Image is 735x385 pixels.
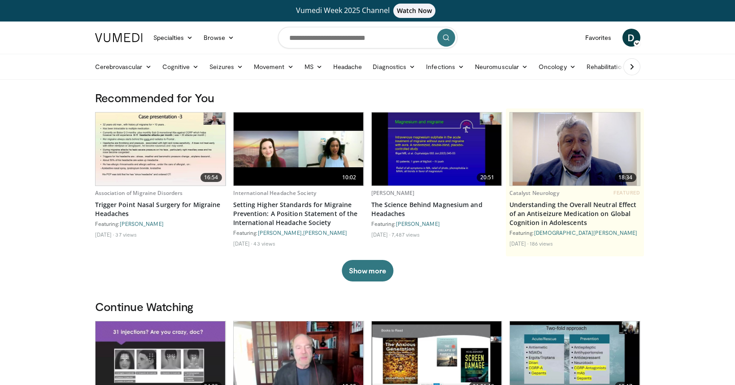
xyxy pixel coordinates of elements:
[296,5,439,15] span: Vumedi Week 2025 Channel
[339,173,360,182] span: 10:02
[258,229,302,236] a: [PERSON_NAME]
[200,173,222,182] span: 16:54
[278,27,457,48] input: Search topics, interventions
[510,112,640,186] a: 18:34
[581,58,631,76] a: Rehabilitation
[95,231,114,238] li: [DATE]
[95,200,226,218] a: Trigger Point Nasal Surgery for Migraine Headaches
[509,240,529,247] li: [DATE]
[509,229,640,236] div: Featuring:
[371,231,391,238] li: [DATE]
[96,4,639,18] a: Vumedi Week 2025 ChannelWatch Now
[248,58,299,76] a: Movement
[157,58,204,76] a: Cognitive
[95,220,226,227] div: Featuring:
[96,112,226,186] a: 16:54
[470,58,533,76] a: Neuromuscular
[509,189,559,197] a: Catalyst Neurology
[299,58,328,76] a: MS
[371,220,502,227] div: Featuring:
[396,221,440,227] a: [PERSON_NAME]
[580,29,617,47] a: Favorites
[234,112,364,186] img: 860b98a5-023b-4dac-a1d6-c643b7b4d88d.620x360_q85_upscale.jpg
[233,240,252,247] li: [DATE]
[533,58,581,76] a: Oncology
[233,229,364,236] div: Featuring: ,
[303,229,347,236] a: [PERSON_NAME]
[509,200,640,227] a: Understanding the Overall Neutral Effect of an Antiseizure Medication on Global Cognition in Adol...
[421,58,470,76] a: Infections
[622,29,640,47] a: D
[534,229,638,236] a: [DEMOGRAPHIC_DATA][PERSON_NAME]
[90,58,157,76] a: Cerebrovascular
[96,112,226,186] img: fb121519-7efd-4119-8941-0107c5611251.620x360_q85_upscale.jpg
[372,112,502,186] a: 20:51
[615,173,636,182] span: 18:34
[391,231,420,238] li: 7,487 views
[530,240,553,247] li: 186 views
[95,33,143,42] img: VuMedi Logo
[95,91,640,105] h3: Recommended for You
[95,189,183,197] a: Association of Migraine Disorders
[371,189,415,197] a: [PERSON_NAME]
[204,58,248,76] a: Seizures
[115,231,137,238] li: 37 views
[342,260,393,281] button: Show more
[233,189,317,197] a: International Headache Society
[372,112,502,186] img: 6ee4b01d-3379-4678-8287-e03ad5f5300f.620x360_q85_upscale.jpg
[371,200,502,218] a: The Science Behind Magnesium and Headaches
[120,221,164,227] a: [PERSON_NAME]
[328,58,368,76] a: Headache
[613,190,640,196] span: FEATURED
[393,4,436,18] span: Watch Now
[95,299,640,314] h3: Continue Watching
[253,240,275,247] li: 43 views
[198,29,239,47] a: Browse
[234,112,364,186] a: 10:02
[148,29,199,47] a: Specialties
[513,112,637,186] img: 01bfc13d-03a0-4cb7-bbaa-2eb0a1ecb046.png.620x360_q85_upscale.jpg
[233,200,364,227] a: Setting Higher Standards for Migraine Prevention: A Position Statement of the International Heada...
[367,58,421,76] a: Diagnostics
[477,173,498,182] span: 20:51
